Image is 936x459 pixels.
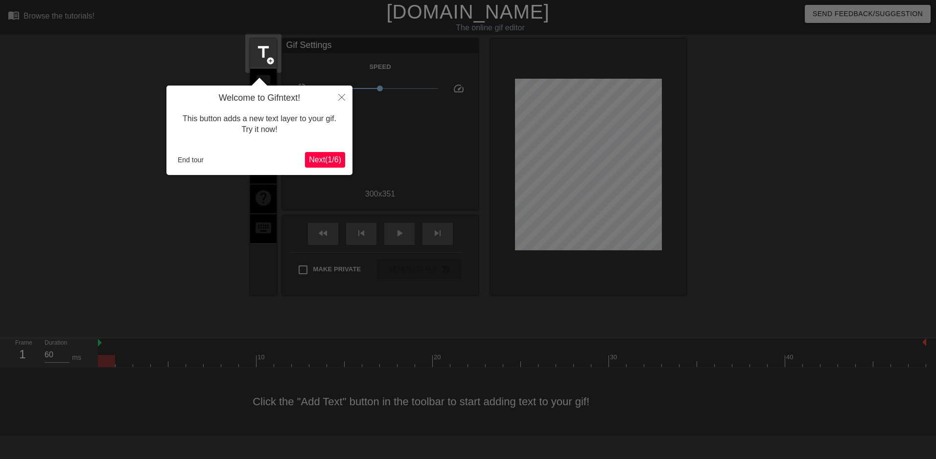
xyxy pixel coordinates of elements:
button: End tour [174,153,208,167]
button: Next [305,152,345,168]
h4: Welcome to Gifntext! [174,93,345,104]
button: Close [331,86,352,108]
div: This button adds a new text layer to your gif. Try it now! [174,104,345,145]
span: Next ( 1 / 6 ) [309,155,341,164]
